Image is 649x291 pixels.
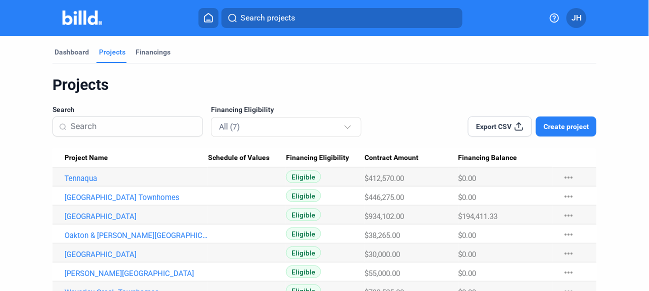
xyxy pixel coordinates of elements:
span: Eligible [286,246,321,259]
span: $0.00 [458,193,476,202]
a: [PERSON_NAME][GEOGRAPHIC_DATA] [64,269,208,278]
mat-icon: more_horiz [562,171,574,183]
span: $30,000.00 [364,250,400,259]
span: Financing Eligibility [211,104,274,114]
span: Create project [543,121,589,131]
a: [GEOGRAPHIC_DATA] [64,212,208,221]
button: JH [566,8,586,28]
span: Search [52,104,74,114]
span: Export CSV [476,121,512,131]
span: $0.00 [458,174,476,183]
mat-icon: more_horiz [562,266,574,278]
div: Financing Eligibility [286,153,364,162]
span: Search projects [240,12,295,24]
span: Financing Eligibility [286,153,349,162]
a: [GEOGRAPHIC_DATA] [64,250,208,259]
mat-icon: more_horiz [562,209,574,221]
span: Project Name [64,153,108,162]
button: Export CSV [468,116,532,136]
div: Schedule of Values [208,153,286,162]
div: Projects [52,75,596,94]
span: $0.00 [458,269,476,278]
button: Create project [536,116,596,136]
mat-icon: more_horiz [562,247,574,259]
button: Search projects [221,8,462,28]
div: Dashboard [54,47,89,57]
div: Contract Amount [364,153,458,162]
span: $412,570.00 [364,174,404,183]
span: JH [571,12,581,24]
span: Eligible [286,170,321,183]
div: Financings [135,47,170,57]
mat-select-trigger: All (7) [219,122,240,131]
div: Projects [99,47,125,57]
div: Project Name [64,153,208,162]
span: Eligible [286,189,321,202]
span: Eligible [286,227,321,240]
mat-icon: more_horiz [562,190,574,202]
span: $194,411.33 [458,212,498,221]
span: $55,000.00 [364,269,400,278]
div: Financing Balance [458,153,552,162]
span: Financing Balance [458,153,517,162]
a: Tennaqua [64,174,208,183]
span: Contract Amount [364,153,418,162]
a: Oakton & [PERSON_NAME][GEOGRAPHIC_DATA], [GEOGRAPHIC_DATA] [64,231,208,240]
input: Search [70,116,196,137]
span: $446,275.00 [364,193,404,202]
span: Schedule of Values [208,153,269,162]
span: Eligible [286,265,321,278]
span: $0.00 [458,250,476,259]
span: Eligible [286,208,321,221]
span: $0.00 [458,231,476,240]
mat-icon: more_horiz [562,228,574,240]
a: [GEOGRAPHIC_DATA] Townhomes [64,193,208,202]
img: Billd Company Logo [62,10,102,25]
span: $934,102.00 [364,212,404,221]
span: $38,265.00 [364,231,400,240]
